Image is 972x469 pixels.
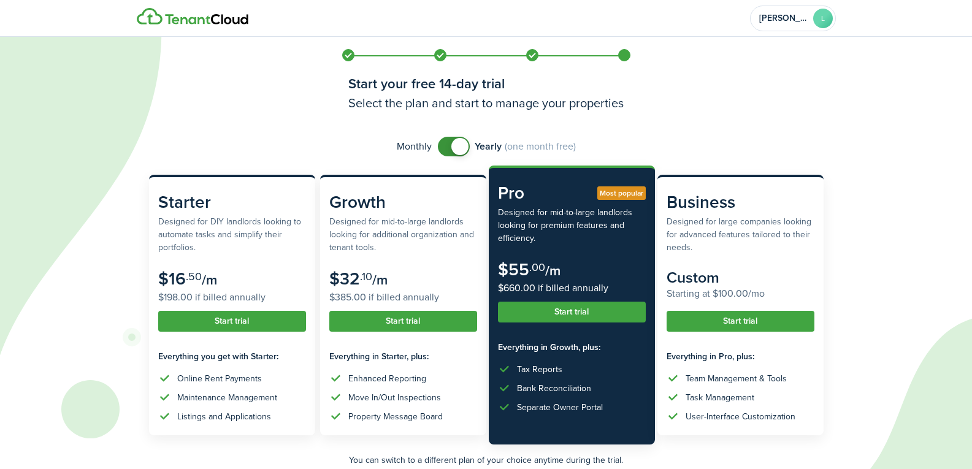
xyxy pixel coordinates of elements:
img: Logo [137,8,248,25]
h1: Start your free 14-day trial [348,74,624,94]
div: Task Management [686,391,754,404]
subscription-pricing-card-features-title: Everything you get with Starter: [158,350,306,363]
div: Listings and Applications [177,410,271,423]
subscription-pricing-card-price-amount: $16 [158,266,186,291]
subscription-pricing-card-title: Pro [498,180,646,206]
div: Team Management & Tools [686,372,787,385]
div: Enhanced Reporting [348,372,426,385]
button: Start trial [498,302,646,322]
subscription-pricing-card-features-title: Everything in Starter, plus: [329,350,477,363]
subscription-pricing-card-price-period: /m [372,270,388,290]
subscription-pricing-card-price-period: /m [202,270,217,290]
span: Most popular [600,188,643,199]
div: Bank Reconciliation [517,382,591,395]
button: Open menu [750,6,836,31]
div: Property Message Board [348,410,443,423]
div: Move In/Out Inspections [348,391,441,404]
subscription-pricing-card-price-cents: .00 [529,259,545,275]
button: Start trial [329,311,477,332]
subscription-pricing-card-price-amount: Custom [667,266,719,289]
subscription-pricing-card-price-annual: $385.00 if billed annually [329,290,477,305]
avatar-text: L [813,9,833,28]
subscription-pricing-card-price-cents: .10 [360,269,372,284]
button: Start trial [158,311,306,332]
div: Online Rent Payments [177,372,262,385]
subscription-pricing-card-price-annual: $660.00 if billed annually [498,281,646,296]
span: Letha [759,14,808,23]
subscription-pricing-card-title: Growth [329,189,477,215]
subscription-pricing-card-description: Designed for DIY landlords looking to automate tasks and simplify their portfolios. [158,215,306,254]
subscription-pricing-card-description: Designed for mid-to-large landlords looking for premium features and efficiency. [498,206,646,245]
subscription-pricing-card-price-annual: Starting at $100.00/mo [667,286,814,301]
subscription-pricing-card-price-cents: .50 [186,269,202,284]
subscription-pricing-card-price-annual: $198.00 if billed annually [158,290,306,305]
subscription-pricing-card-title: Business [667,189,814,215]
div: User-Interface Customization [686,410,795,423]
subscription-pricing-card-description: Designed for mid-to-large landlords looking for additional organization and tenant tools. [329,215,477,254]
subscription-pricing-card-description: Designed for large companies looking for advanced features tailored to their needs. [667,215,814,254]
subscription-pricing-card-price-period: /m [545,261,561,281]
h3: Select the plan and start to manage your properties [348,94,624,112]
subscription-pricing-card-features-title: Everything in Growth, plus: [498,341,646,354]
div: Maintenance Management [177,391,277,404]
subscription-pricing-card-price-amount: $55 [498,257,529,282]
span: Monthly [397,139,432,154]
button: Start trial [667,311,814,332]
div: Tax Reports [517,363,562,376]
subscription-pricing-card-title: Starter [158,189,306,215]
div: Separate Owner Portal [517,401,603,414]
subscription-pricing-card-features-title: Everything in Pro, plus: [667,350,814,363]
subscription-pricing-card-price-amount: $32 [329,266,360,291]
